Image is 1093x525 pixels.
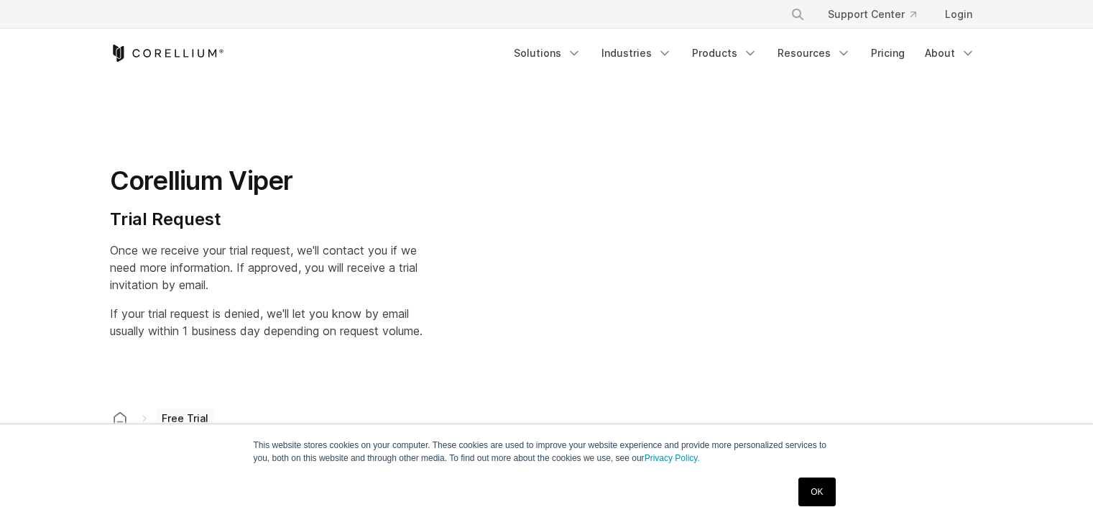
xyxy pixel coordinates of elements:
[933,1,984,27] a: Login
[107,408,133,429] a: Corellium home
[110,306,423,338] span: If your trial request is denied, we'll let you know by email usually within 1 business day depend...
[816,1,928,27] a: Support Center
[110,209,423,230] h4: Trial Request
[785,1,811,27] button: Search
[916,40,984,66] a: About
[645,453,700,463] a: Privacy Policy.
[593,40,681,66] a: Industries
[110,243,418,292] span: Once we receive your trial request, we'll contact you if we need more information. If approved, y...
[798,478,835,506] a: OK
[505,40,590,66] a: Solutions
[254,439,840,465] p: This website stores cookies on your computer. These cookies are used to improve your website expe...
[505,40,984,66] div: Navigation Menu
[769,40,859,66] a: Resources
[773,1,984,27] div: Navigation Menu
[110,165,423,197] h1: Corellium Viper
[683,40,766,66] a: Products
[110,45,224,62] a: Corellium Home
[862,40,913,66] a: Pricing
[156,408,214,429] span: Free Trial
